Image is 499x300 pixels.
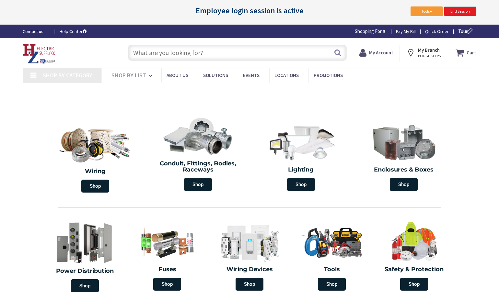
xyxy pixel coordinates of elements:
[44,217,126,295] a: Power Distribution Shop
[47,168,144,175] h2: Wiring
[23,28,49,35] a: Contact us
[450,9,470,14] span: End Session
[375,217,454,294] a: Safety & Protection Shop
[378,266,450,273] h2: Safety & Protection
[390,178,418,191] span: Shop
[411,6,443,16] button: Tools
[47,268,123,274] h2: Power Distribution
[128,45,347,61] input: What are you looking for?
[355,28,382,34] span: Shopping For
[296,266,368,273] h2: Tools
[210,217,289,294] a: Wiring Devices Shop
[196,6,304,15] span: Employee login session is active
[406,47,443,59] div: My Branch POUGHKEEPSIE, [GEOGRAPHIC_DATA]
[203,72,228,78] span: Solutions
[274,72,299,78] span: Locations
[396,28,416,35] a: Pay My Bill
[152,161,245,173] h2: Conduit, Fittings, Bodies, Raceways
[167,72,188,78] span: About Us
[71,279,99,292] span: Shop
[81,180,109,193] span: Shop
[213,266,286,273] h2: Wiring Devices
[254,167,348,173] h2: Lighting
[359,47,393,59] a: My Account
[23,44,56,64] img: HZ Electric Supply
[287,178,315,191] span: Shop
[383,28,386,34] strong: #
[153,278,181,291] span: Shop
[444,6,476,16] a: End Session
[354,120,454,194] a: Enclosures & Boxes Shop
[236,278,263,291] span: Shop
[318,278,346,291] span: Shop
[43,72,92,79] span: Shop By Category
[292,217,371,294] a: Tools Shop
[251,120,351,194] a: Lighting Shop
[369,50,393,56] strong: My Account
[357,167,451,173] h2: Enclosures & Boxes
[184,178,212,191] span: Shop
[44,120,147,196] a: Wiring Shop
[314,72,343,78] span: Promotions
[418,47,440,53] strong: My Branch
[128,217,207,294] a: Fuses Shop
[456,47,476,59] a: Cart
[243,72,260,78] span: Events
[60,28,87,35] a: Help Center
[418,53,446,59] span: POUGHKEEPSIE, [GEOGRAPHIC_DATA]
[148,114,248,194] a: Conduit, Fittings, Bodies, Raceways Shop
[111,72,146,79] span: Shop By List
[458,28,475,34] span: Tour
[131,266,203,273] h2: Fuses
[425,28,449,35] a: Quick Order
[400,278,428,291] span: Shop
[467,47,476,59] strong: Cart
